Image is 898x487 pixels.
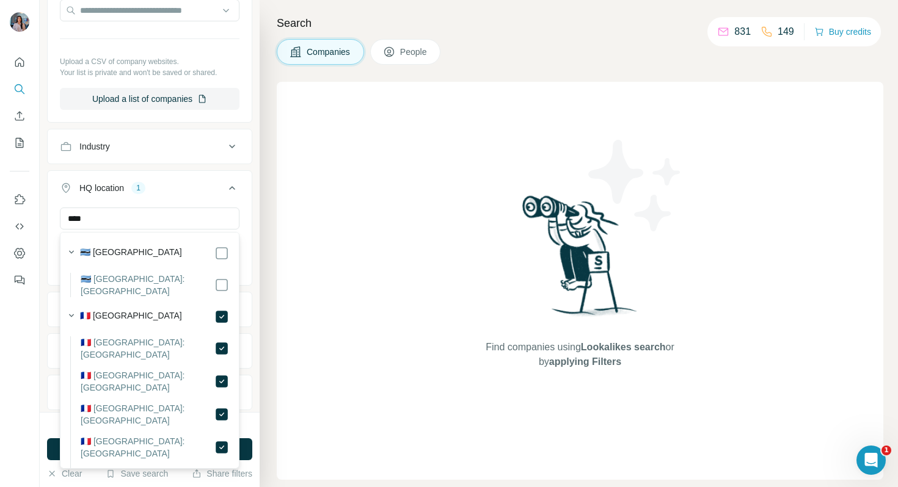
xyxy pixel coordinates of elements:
img: Avatar [10,12,29,32]
label: 🇫🇷 [GEOGRAPHIC_DATA]: [GEOGRAPHIC_DATA] [81,435,214,460]
p: 149 [778,24,794,39]
button: HQ location1 [48,173,252,207]
button: Run search [47,438,252,460]
button: Upload a list of companies [60,88,239,110]
button: Annual revenue ($) [48,295,252,324]
label: 🇫🇷 [GEOGRAPHIC_DATA]: [GEOGRAPHIC_DATA] [81,402,214,427]
button: Save search [106,467,168,480]
button: Clear [47,467,82,480]
button: Industry [48,132,252,161]
p: Upload a CSV of company websites. [60,56,239,67]
label: 🇧🇼 [GEOGRAPHIC_DATA]: [GEOGRAPHIC_DATA] [81,273,214,297]
button: Buy credits [814,23,871,40]
span: applying Filters [549,356,621,367]
button: Feedback [10,269,29,291]
h4: Search [277,15,883,32]
label: 🇫🇷 [GEOGRAPHIC_DATA]: [GEOGRAPHIC_DATA] [81,336,214,361]
button: Share filters [192,467,252,480]
p: Your list is private and won't be saved or shared. [60,67,239,78]
button: Enrich CSV [10,105,29,127]
iframe: Intercom live chat [856,446,886,475]
button: Use Surfe on LinkedIn [10,189,29,211]
div: Industry [79,140,110,153]
button: Employees (size) [48,336,252,366]
button: My lists [10,132,29,154]
label: 🇧🇼 [GEOGRAPHIC_DATA] [80,246,182,261]
img: Surfe Illustration - Stars [580,131,690,240]
span: Companies [307,46,351,58]
button: Dashboard [10,242,29,264]
span: People [400,46,428,58]
button: Use Surfe API [10,215,29,237]
label: 🇫🇷 [GEOGRAPHIC_DATA] [80,309,182,324]
div: 1 [131,182,145,193]
button: Quick start [10,51,29,73]
p: 831 [734,24,751,39]
img: Surfe Illustration - Woman searching with binoculars [517,192,644,328]
div: HQ location [79,182,124,194]
button: Technologies [48,378,252,407]
label: 🇫🇷 [GEOGRAPHIC_DATA]: [GEOGRAPHIC_DATA] [81,369,214,394]
button: Search [10,78,29,100]
span: Find companies using or by [482,340,677,369]
span: 1 [882,446,891,455]
span: Lookalikes search [581,342,666,352]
